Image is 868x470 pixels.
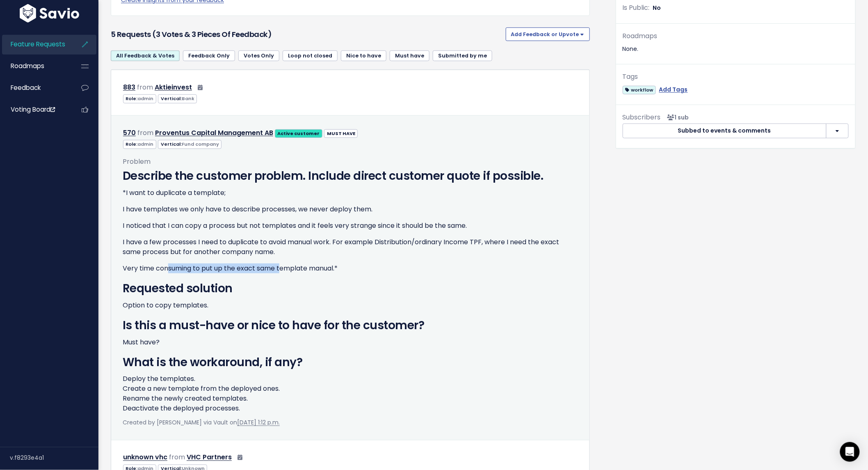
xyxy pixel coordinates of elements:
[623,85,656,95] a: workflow
[123,264,578,273] p: Very time consuming to put up the exact same template manual.*
[182,141,219,147] span: Fund company
[11,105,55,114] span: Voting Board
[433,50,492,61] a: Submitted by me
[278,130,320,137] strong: Active customer
[664,113,689,122] span: <p><strong>Subscribers</strong><br><br> - Kestutis Vansavicius<br> </p>
[123,188,578,198] p: *I want to duplicate a template;
[123,374,578,414] p: Deploy the templates. Create a new template from the deployed ones. Rename the newly created temp...
[123,337,578,347] p: Must have?
[123,237,578,257] p: I have a few processes I need to duplicate to avoid manual work. For example Distribution/ordinar...
[11,83,41,92] span: Feedback
[137,83,153,92] span: from
[183,50,235,61] a: Feedback Only
[238,50,279,61] a: Votes Only
[123,280,578,297] h2: Requested solution
[155,128,273,138] a: Proventus Capital Management AB
[623,124,827,138] button: Subbed to events & comments
[123,128,136,138] a: 570
[327,130,355,137] strong: MUST HAVE
[341,50,386,61] a: Nice to have
[169,453,185,462] span: from
[623,86,656,94] span: workflow
[2,100,68,119] a: Voting Board
[840,442,860,462] div: Open Intercom Messenger
[123,94,156,103] span: Role:
[2,78,68,97] a: Feedback
[123,221,578,231] p: I noticed that I can copy a process but not templates and it feels very strange since it should b...
[123,157,151,166] span: Problem
[123,83,135,92] a: 883
[390,50,429,61] a: Must have
[138,141,154,147] span: admin
[623,71,849,83] div: Tags
[158,94,197,103] span: Vertical:
[123,453,167,462] a: unknown vhc
[11,40,65,48] span: Feature Requests
[123,140,156,149] span: Role:
[623,30,849,42] div: Roadmaps
[155,83,192,92] a: Aktieinvest
[123,167,578,185] h2: Describe the customer problem. Include direct customer quote if possible.
[623,112,661,122] span: Subscribers
[623,44,849,54] div: None.
[123,204,578,214] p: I have templates we only have to describe processes, we never deploy them.
[2,35,68,54] a: Feature Requests
[506,28,590,41] button: Add Feedback or Upvote
[123,300,578,310] p: Option to copy templates.
[18,4,81,23] img: logo-white.9d6f32f41409.svg
[111,29,503,40] h3: 5 Requests (3 Votes & 3 pieces of Feedback)
[11,62,44,70] span: Roadmaps
[123,419,280,427] span: Created by [PERSON_NAME] via Vault on
[158,140,222,149] span: Vertical:
[2,57,68,76] a: Roadmaps
[111,50,180,61] a: All Feedback & Votes
[653,4,661,12] span: No
[182,95,194,102] span: Bank
[138,95,154,102] span: admin
[10,447,98,469] div: v.f8293e4a1
[237,419,280,427] a: [DATE] 1:12 p.m.
[187,453,232,462] a: VHC Partners
[623,3,650,12] span: Is Public:
[137,128,153,138] span: from
[659,85,688,95] a: Add Tags
[123,317,578,334] h2: Is this a must-have or nice to have for the customer?
[283,50,338,61] a: Loop not closed
[123,354,578,371] h2: What is the workaround, if any?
